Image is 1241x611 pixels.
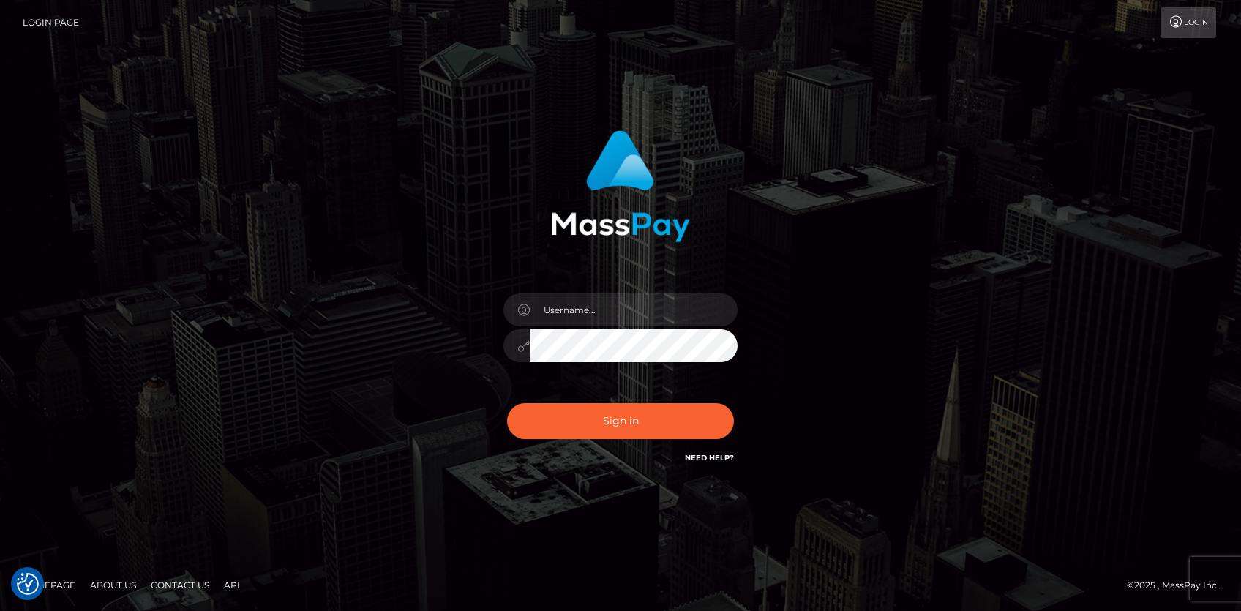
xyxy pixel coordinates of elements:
div: © 2025 , MassPay Inc. [1127,577,1230,593]
input: Username... [530,293,738,326]
a: Login [1161,7,1216,38]
a: Need Help? [685,453,734,462]
img: Revisit consent button [17,573,39,595]
img: MassPay Login [551,130,690,242]
a: API [218,574,246,596]
a: Homepage [16,574,81,596]
a: Login Page [23,7,79,38]
button: Sign in [507,403,734,439]
a: Contact Us [145,574,215,596]
a: About Us [84,574,142,596]
button: Consent Preferences [17,573,39,595]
